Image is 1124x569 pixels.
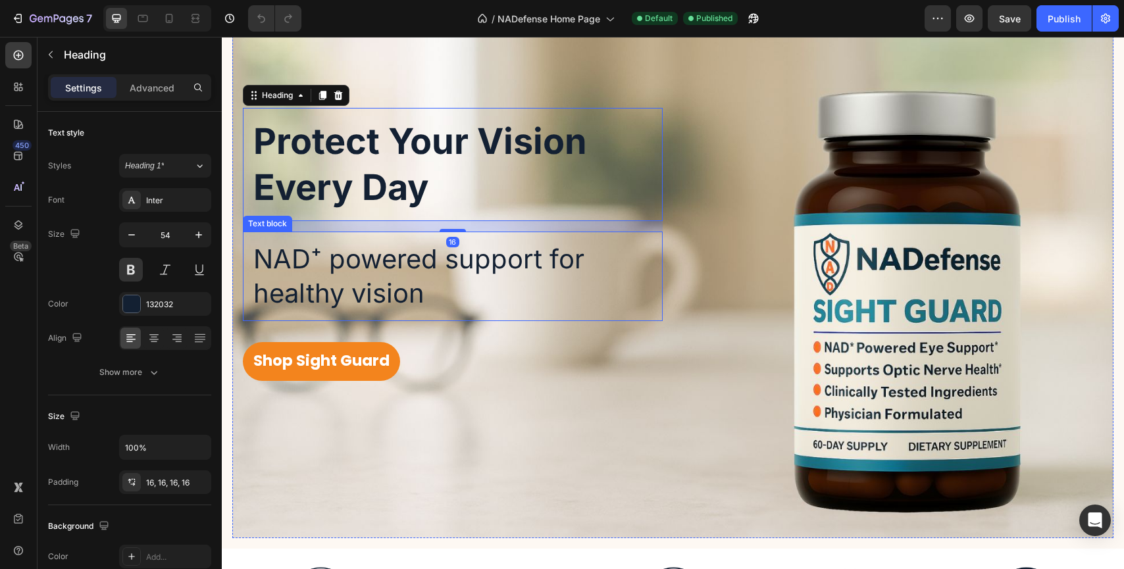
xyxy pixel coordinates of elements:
div: Size [48,408,83,426]
div: 16, 16, 16, 16 [146,477,208,489]
div: Show more [99,366,161,379]
div: Styles [48,160,71,172]
div: Text style [48,127,84,139]
p: Settings [65,81,102,95]
a: Shop Sight Guard [21,305,178,344]
button: Save [988,5,1031,32]
div: Background [48,518,112,535]
div: Text block [24,181,68,193]
div: Color [48,298,68,310]
p: Advanced [130,81,174,95]
p: NAD⁺ powered support for healthy vision [32,205,417,274]
div: Align [48,330,85,347]
button: Heading 1* [119,154,211,178]
div: Width [48,441,70,453]
div: 450 [13,140,32,151]
div: Undo/Redo [248,5,301,32]
span: Save [999,13,1021,24]
span: NADefense Home Page [498,12,600,26]
span: Heading 1* [125,160,164,172]
span: / [492,12,495,26]
button: Publish [1036,5,1092,32]
div: Color [48,551,68,562]
div: Font [48,194,64,206]
div: Inter [146,195,208,207]
div: Open Intercom Messenger [1079,505,1111,536]
button: Show more [48,360,211,384]
div: 16 [224,200,238,210]
span: Default [645,12,673,24]
input: Auto [120,435,211,459]
span: Published [696,12,732,24]
div: Add... [146,551,208,563]
button: 7 [5,5,98,32]
iframe: Design area [222,37,1124,569]
p: 7 [86,11,92,26]
div: 132032 [146,299,208,310]
div: Size [48,226,83,243]
p: Heading [64,47,206,62]
div: Beta [10,241,32,251]
strong: Shop Sight Guard [32,313,168,334]
div: Padding [48,476,78,488]
div: Publish [1048,12,1081,26]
